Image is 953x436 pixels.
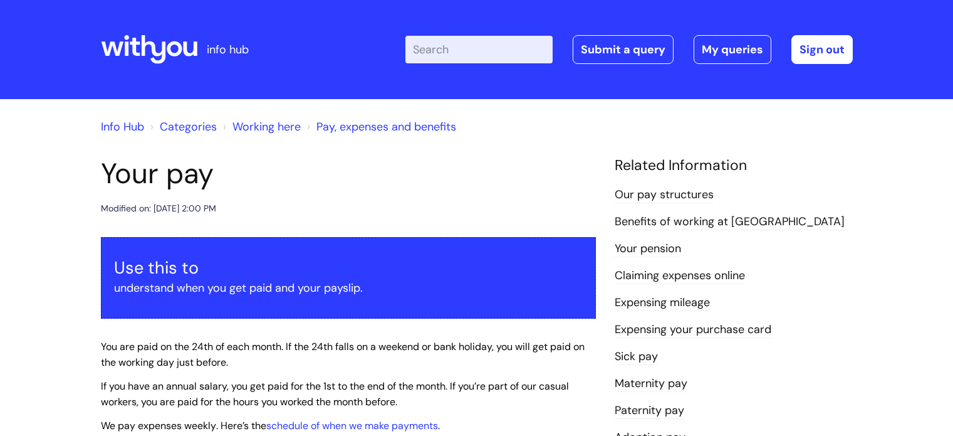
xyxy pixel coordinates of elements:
a: Categories [160,119,217,134]
h3: Use this to [114,258,583,278]
span: We pay expenses weekly [101,419,216,432]
a: Submit a query [573,35,674,64]
div: Modified on: [DATE] 2:00 PM [101,201,216,216]
a: Benefits of working at [GEOGRAPHIC_DATA] [615,214,845,230]
p: info hub [207,40,249,60]
li: Pay, expenses and benefits [304,117,456,137]
a: Pay, expenses and benefits [316,119,456,134]
a: Working here [232,119,301,134]
p: understand when you get paid and your payslip. [114,278,583,298]
a: Sign out [791,35,853,64]
div: | - [405,35,853,64]
span: You are paid on the 24th of each month. If the 24th falls on a weekend or bank holiday, you will ... [101,340,585,369]
li: Working here [220,117,301,137]
a: Maternity pay [615,376,687,392]
a: My queries [694,35,771,64]
a: Expensing mileage [615,295,710,311]
a: Our pay structures [615,187,714,203]
h1: Your pay [101,157,596,191]
span: If you have an annual salary, you get paid for the 1st to the end of the month. If you’re part of... [101,380,569,408]
a: Claiming expenses online [615,268,745,284]
a: schedule of when we make payments [266,419,438,432]
h4: Related Information [615,157,853,174]
a: Info Hub [101,119,144,134]
a: Paternity pay [615,403,684,419]
input: Search [405,36,553,63]
a: Sick pay [615,349,658,365]
span: . Here’s the . [101,419,440,432]
li: Solution home [147,117,217,137]
a: Expensing your purchase card [615,322,771,338]
a: Your pension [615,241,681,257]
